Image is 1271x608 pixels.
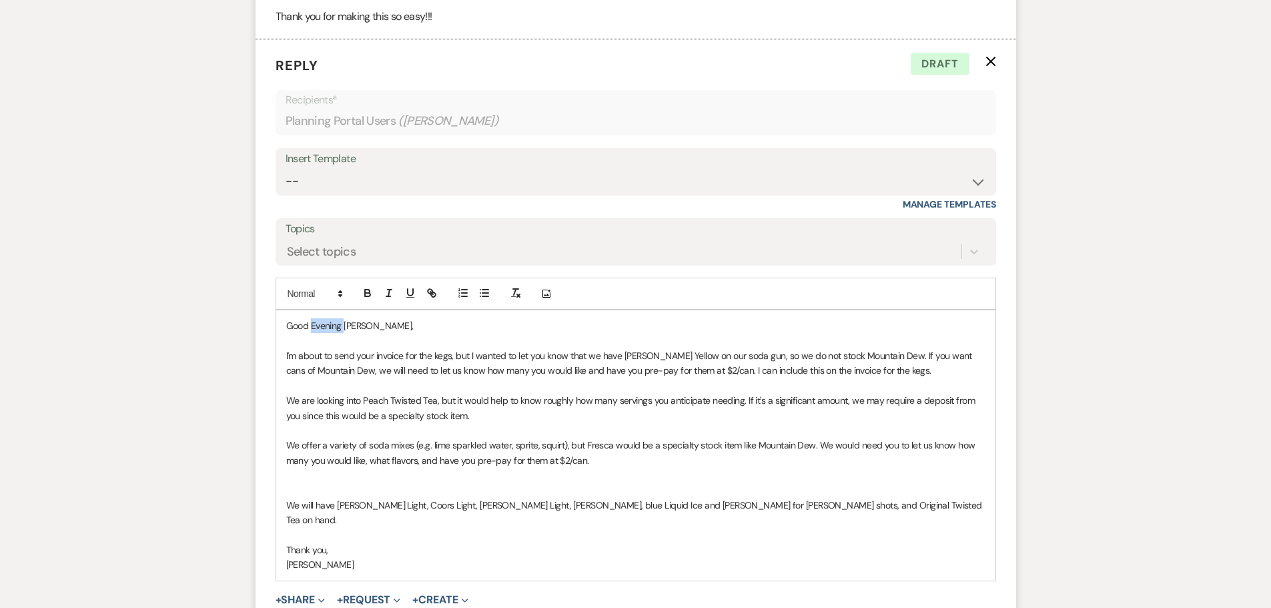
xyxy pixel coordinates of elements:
button: Share [276,595,326,605]
span: Reply [276,57,318,74]
div: Select topics [287,243,356,261]
span: + [337,595,343,605]
span: ( [PERSON_NAME] ) [398,112,498,130]
div: Insert Template [286,149,986,169]
p: We offer a variety of soda mixes (e.g. lime sparkled water, sprite, squirt), but Fresca would be ... [286,438,985,468]
span: Draft [911,53,969,75]
p: We will have [PERSON_NAME] Light, Coors Light, [PERSON_NAME] Light, [PERSON_NAME], blue Liquid Ic... [286,498,985,528]
label: Topics [286,220,986,239]
p: Good Evening [PERSON_NAME], [286,318,985,333]
p: Thank you for making this so easy!!! [276,8,996,25]
p: We are looking into Peach Twisted Tea, but it would help to know roughly how many servings you an... [286,393,985,423]
p: I'm about to send your invoice for the kegs, but I wanted to let you know that we have [PERSON_NA... [286,348,985,378]
p: Recipients* [286,91,986,109]
p: Thank you, [286,543,985,557]
a: Manage Templates [903,198,996,210]
button: Create [412,595,468,605]
button: Request [337,595,400,605]
p: [PERSON_NAME] [286,557,985,572]
div: Planning Portal Users [286,108,986,134]
span: + [276,595,282,605]
span: + [412,595,418,605]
